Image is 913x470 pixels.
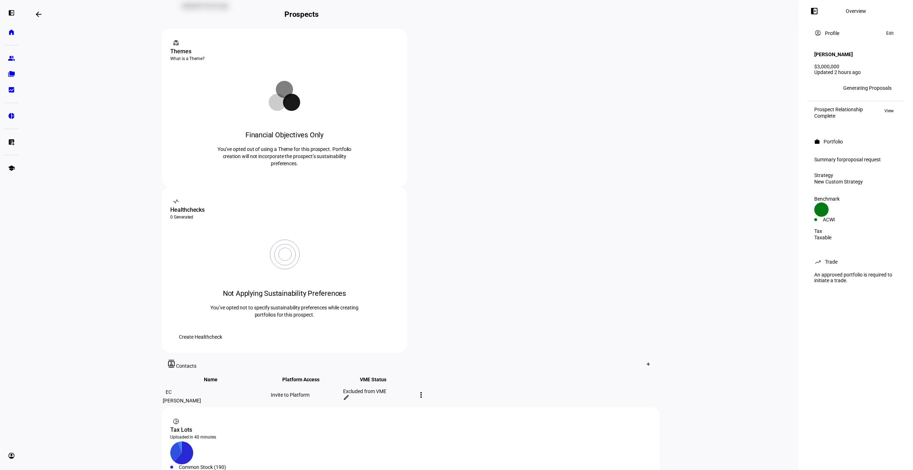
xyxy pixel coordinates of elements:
[8,70,15,78] eth-mat-symbol: folder_copy
[884,107,894,115] span: View
[8,9,15,16] eth-mat-symbol: left_panel_open
[814,29,821,36] mat-icon: account_circle
[209,288,360,298] div: Not Applying Sustainability Preferences
[843,85,892,91] div: Generating Proposals
[204,377,228,382] span: Name
[881,107,897,115] button: View
[176,363,196,369] span: Contacts
[172,198,180,205] mat-icon: vital_signs
[179,464,651,470] div: Common Stock (190)
[814,29,897,38] eth-panel-overview-card-header: Profile
[4,51,19,65] a: group
[8,452,15,459] eth-mat-symbol: account_circle
[814,113,863,119] div: Complete
[814,228,897,234] div: Tax
[271,392,342,398] div: Invite to Platform
[8,55,15,62] eth-mat-symbol: group
[825,259,838,265] div: Trade
[170,56,399,62] div: What is a Theme?
[172,39,180,46] mat-icon: contact_support
[209,146,360,167] p: You’ve opted out of using a Theme for this prospect. Portfolio creation will not incorporate the ...
[825,30,839,36] div: Profile
[814,258,897,266] eth-panel-overview-card-header: Trade
[170,330,231,344] button: Create Healthcheck
[209,304,360,318] p: You’ve opted not to specify sustainability preferences while creating portfolios for this prospect.
[172,418,180,425] mat-icon: pie_chart
[170,47,399,56] div: Themes
[163,386,174,398] div: EC
[360,377,397,382] span: VME Status
[883,29,897,38] button: Edit
[170,214,399,220] div: 0 Generated
[4,83,19,97] a: bid_landscape
[170,434,651,440] div: Uploaded in 40 minutes
[814,157,897,162] div: Summary for
[4,25,19,39] a: home
[814,64,897,69] div: $3,000,000
[814,179,897,185] div: New Custom Strategy
[886,29,894,38] span: Edit
[209,130,360,140] div: Financial Objectives Only
[814,69,897,75] div: Updated 2 hours ago
[170,206,399,214] div: Healthchecks
[179,330,222,344] span: Create Healthcheck
[34,10,43,19] mat-icon: arrow_backwards
[282,377,330,382] span: Platform Access
[846,8,866,14] div: Overview
[814,235,897,240] div: Taxable
[814,52,853,57] h4: [PERSON_NAME]
[343,388,414,394] div: Excluded from VME
[167,360,176,368] mat-icon: contacts
[417,391,425,399] mat-icon: more_vert
[8,86,15,93] eth-mat-symbol: bid_landscape
[810,269,902,286] div: An approved portfolio is required to initiate a trade.
[814,139,820,145] mat-icon: work
[814,196,897,202] div: Benchmark
[163,398,269,403] div: [PERSON_NAME]
[198,221,371,330] eth-card-help-content: Not Applying Sustainability Preferences
[814,258,821,265] mat-icon: trending_up
[8,112,15,119] eth-mat-symbol: pie_chart
[4,109,19,123] a: pie_chart
[843,157,881,162] span: proposal request
[284,10,319,19] h2: Prospects
[810,7,819,15] mat-icon: left_panel_open
[814,137,897,146] eth-panel-overview-card-header: Portfolio
[170,426,651,434] div: Tax Lots
[8,29,15,36] eth-mat-symbol: home
[823,217,856,222] div: ACWI
[8,165,15,172] eth-mat-symbol: school
[4,67,19,81] a: folder_copy
[824,139,843,145] div: Portfolio
[8,138,15,146] eth-mat-symbol: list_alt_add
[817,85,823,90] span: BH
[814,107,863,112] div: Prospect Relationship
[343,394,350,401] mat-icon: edit
[814,172,897,178] div: Strategy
